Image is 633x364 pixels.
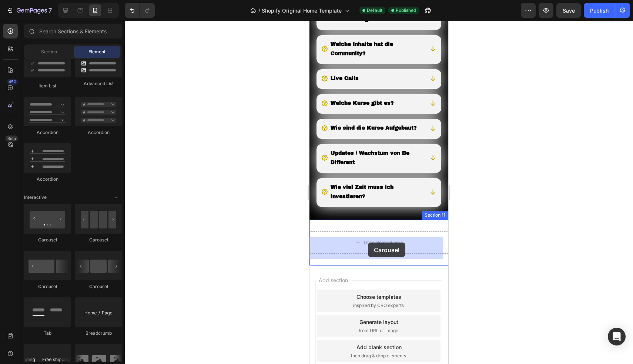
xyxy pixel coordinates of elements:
button: 7 [3,3,55,18]
div: Advanced List [75,80,122,87]
div: Accordion [24,176,71,183]
span: / [258,7,260,14]
iframe: Design area [309,21,448,364]
span: Section [41,49,57,55]
div: Undo/Redo [125,3,155,18]
span: Shopify Original Home Template [262,7,342,14]
div: Tab [24,330,71,337]
div: Open Intercom Messenger [608,328,626,345]
div: Accordion [75,129,122,136]
span: Default [367,7,382,14]
span: Save [563,7,575,14]
div: Item List [24,83,71,89]
div: Accordion [24,129,71,136]
span: Toggle open [110,191,122,203]
div: 450 [7,79,18,85]
div: Carousel [75,237,122,243]
div: Publish [590,7,609,14]
span: Element [88,49,105,55]
div: Carousel [75,283,122,290]
div: Beta [6,136,18,141]
button: Publish [584,3,615,18]
div: Breadcrumb [75,330,122,337]
div: Carousel [24,283,71,290]
span: Published [396,7,416,14]
p: 7 [48,6,52,15]
input: Search Sections & Elements [24,24,122,39]
span: Interactive [24,194,47,201]
button: Save [556,3,581,18]
div: Carousel [24,237,71,243]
